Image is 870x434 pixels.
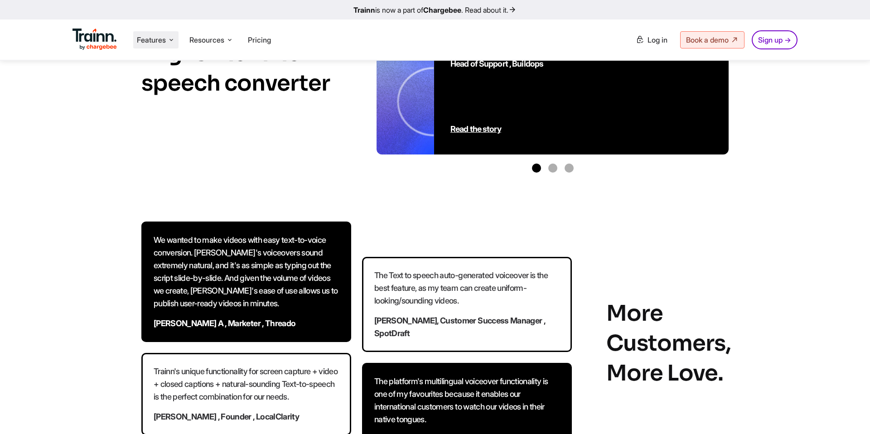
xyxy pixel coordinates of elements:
[450,124,501,134] a: Read the story
[154,234,339,310] p: We wanted to make videos with easy text-to-voice conversion. [PERSON_NAME]'s voiceovers sound ext...
[374,269,560,307] p: The Text to speech auto-generated voiceover is the best feature, as my team can create uniform-lo...
[248,35,271,44] a: Pricing
[353,5,375,14] b: Trainn
[686,35,729,44] span: Book a demo
[680,31,744,48] a: Book a demo
[189,35,224,45] span: Resources
[423,5,461,14] b: Chargebee
[450,57,712,70] p: Head of Support , Buildops
[374,314,560,340] p: [PERSON_NAME], Customer Success Manager , SpotDraft
[154,365,339,403] p: Trainn's unique functionality for screen capture + video + closed captions + natural-sounding Tex...
[72,29,117,50] img: Trainn Logo
[137,35,166,45] span: Features
[154,410,339,423] p: [PERSON_NAME] , Founder , LocalClarity
[606,299,729,388] h2: More Customers, More Love.
[154,317,339,330] p: [PERSON_NAME] A , Marketer , Threado
[752,30,797,49] a: Sign up →
[374,375,560,426] p: The platform's multilingual voiceover functionality is one of my favourites because it enables ou...
[648,35,667,44] span: Log in
[630,32,673,48] a: Log in
[825,391,870,434] iframe: Chat Widget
